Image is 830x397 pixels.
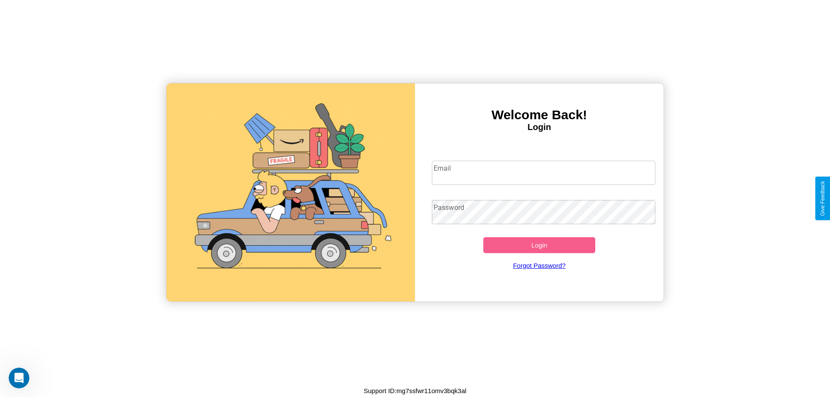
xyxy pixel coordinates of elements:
h4: Login [415,122,664,132]
img: gif [166,83,415,302]
button: Login [483,237,595,253]
iframe: Intercom live chat [9,368,29,388]
a: Forgot Password? [428,253,651,278]
p: Support ID: mg7ssfwr11omv3bqk3al [364,385,466,397]
div: Give Feedback [820,181,826,216]
h3: Welcome Back! [415,108,664,122]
